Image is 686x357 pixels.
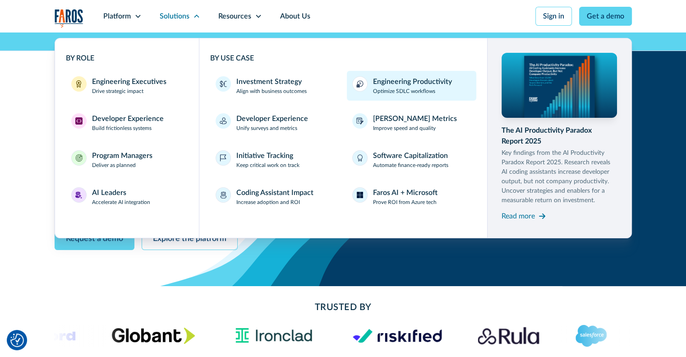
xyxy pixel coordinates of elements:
[66,182,189,212] a: AI LeadersAI LeadersAccelerate AI integration
[103,11,131,22] div: Platform
[66,53,189,64] div: BY ROLE
[236,87,307,95] p: Align with business outcomes
[236,187,313,198] div: Coding Assistant Impact
[353,329,442,343] img: Logo of the risk management platform Riskified.
[373,187,437,198] div: Faros AI + Microsoft
[75,191,83,199] img: AI Leaders
[92,150,152,161] div: Program Managers
[210,182,340,212] a: Coding Assistant ImpactIncrease adoption and ROI
[236,113,308,124] div: Developer Experience
[127,301,560,314] h2: Trusted By
[373,124,436,132] p: Improve speed and quality
[236,76,302,87] div: Investment Strategy
[579,7,632,26] a: Get a demo
[347,108,476,138] a: [PERSON_NAME] MetricsImprove speed and quality
[373,150,448,161] div: Software Capitalization
[210,71,340,101] a: Investment StrategyAlign with business outcomes
[236,198,300,206] p: Increase adoption and ROI
[160,11,189,22] div: Solutions
[66,145,189,175] a: Program ManagersProgram ManagersDeliver as planned
[92,87,143,95] p: Drive strategic impact
[373,87,435,95] p: Optimize SDLC workflows
[55,32,632,238] nav: Solutions
[502,211,535,222] div: Read more
[231,325,316,347] img: Ironclad Logo
[218,11,251,22] div: Resources
[502,125,617,147] div: The AI Productivity Paradox Report 2025
[55,9,83,28] img: Logo of the analytics and reporting company Faros.
[373,161,448,169] p: Automate finance-ready reports
[10,334,24,347] button: Cookie Settings
[236,124,297,132] p: Unify surveys and metrics
[66,108,189,138] a: Developer ExperienceDeveloper ExperienceBuild frictionless systems
[210,53,476,64] div: BY USE CASE
[75,154,83,162] img: Program Managers
[347,182,476,212] a: Faros AI + MicrosoftProve ROI from Azure tech
[236,161,299,169] p: Keep critical work on track
[142,228,238,250] a: Explore the platform
[236,150,293,161] div: Initiative Tracking
[92,187,126,198] div: AI Leaders
[210,108,340,138] a: Developer ExperienceUnify surveys and metrics
[347,71,476,101] a: Engineering ProductivityOptimize SDLC workflows
[373,76,452,87] div: Engineering Productivity
[92,124,152,132] p: Build frictionless systems
[373,198,437,206] p: Prove ROI from Azure tech
[75,117,83,125] img: Developer Experience
[55,228,134,250] a: Request a demo
[92,113,164,124] div: Developer Experience
[347,145,476,175] a: Software CapitalizationAutomate finance-ready reports
[92,76,166,87] div: Engineering Executives
[66,71,189,101] a: Engineering ExecutivesEngineering ExecutivesDrive strategic impact
[373,113,457,124] div: [PERSON_NAME] Metrics
[535,7,572,26] a: Sign in
[92,198,150,206] p: Accelerate AI integration
[210,145,340,175] a: Initiative TrackingKeep critical work on track
[478,327,539,345] img: Rula logo
[111,327,195,344] img: Globant's logo
[10,334,24,347] img: Revisit consent button
[55,9,83,28] a: home
[75,80,83,88] img: Engineering Executives
[502,53,617,223] a: The AI Productivity Paradox Report 2025Key findings from the AI Productivity Paradox Report 2025....
[92,161,136,169] p: Deliver as planned
[502,148,617,205] p: Key findings from the AI Productivity Paradox Report 2025. Research reveals AI coding assistants ...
